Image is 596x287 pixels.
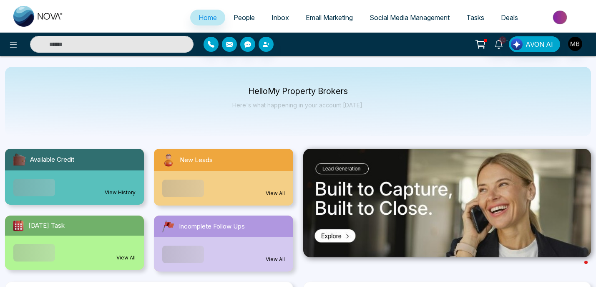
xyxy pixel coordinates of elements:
span: Social Media Management [370,13,450,22]
img: . [303,149,591,257]
a: New LeadsView All [149,149,298,206]
a: Tasks [458,10,493,25]
img: followUps.svg [161,219,176,234]
span: New Leads [180,155,213,165]
span: Home [199,13,217,22]
p: Hello My Property Brokers [232,88,364,95]
a: View All [116,254,136,262]
span: Tasks [466,13,484,22]
span: AVON AI [526,39,553,49]
a: Deals [493,10,526,25]
iframe: Intercom live chat [568,259,588,279]
button: AVON AI [509,36,560,52]
img: User Avatar [568,37,582,51]
span: Incomplete Follow Ups [179,222,245,231]
img: todayTask.svg [12,219,25,232]
a: 10+ [489,36,509,51]
a: Inbox [263,10,297,25]
span: 10+ [499,36,506,44]
a: View History [105,189,136,196]
span: Inbox [272,13,289,22]
span: People [234,13,255,22]
a: Social Media Management [361,10,458,25]
a: Home [190,10,225,25]
img: newLeads.svg [161,152,176,168]
img: availableCredit.svg [12,152,27,167]
a: View All [266,256,285,263]
a: View All [266,190,285,197]
a: Incomplete Follow UpsView All [149,216,298,272]
a: People [225,10,263,25]
img: Nova CRM Logo [13,6,63,27]
span: Email Marketing [306,13,353,22]
span: [DATE] Task [28,221,65,231]
img: Lead Flow [511,38,523,50]
span: Available Credit [30,155,74,165]
img: Market-place.gif [531,8,591,27]
p: Here's what happening in your account [DATE]. [232,102,364,109]
span: Deals [501,13,518,22]
a: Email Marketing [297,10,361,25]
